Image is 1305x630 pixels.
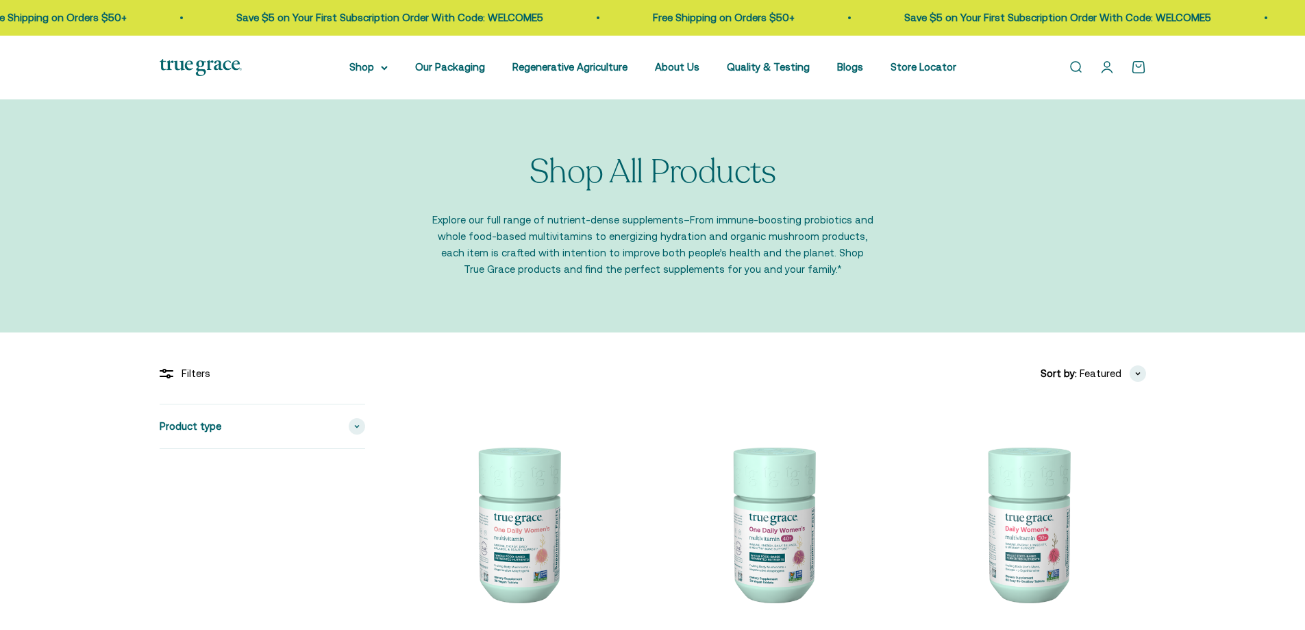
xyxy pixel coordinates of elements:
[727,61,810,73] a: Quality & Testing
[655,61,699,73] a: About Us
[160,365,365,382] div: Filters
[530,154,776,191] p: Shop All Products
[512,61,627,73] a: Regenerative Agriculture
[415,61,485,73] a: Our Packaging
[1041,365,1077,382] span: Sort by:
[1080,365,1146,382] button: Featured
[891,61,956,73] a: Store Locator
[236,10,543,26] p: Save $5 on Your First Subscription Order With Code: WELCOME5
[160,404,365,448] summary: Product type
[430,212,875,278] p: Explore our full range of nutrient-dense supplements–From immune-boosting probiotics and whole fo...
[904,10,1211,26] p: Save $5 on Your First Subscription Order With Code: WELCOME5
[349,59,388,75] summary: Shop
[160,418,221,435] span: Product type
[1080,365,1121,382] span: Featured
[653,12,795,23] a: Free Shipping on Orders $50+
[837,61,863,73] a: Blogs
